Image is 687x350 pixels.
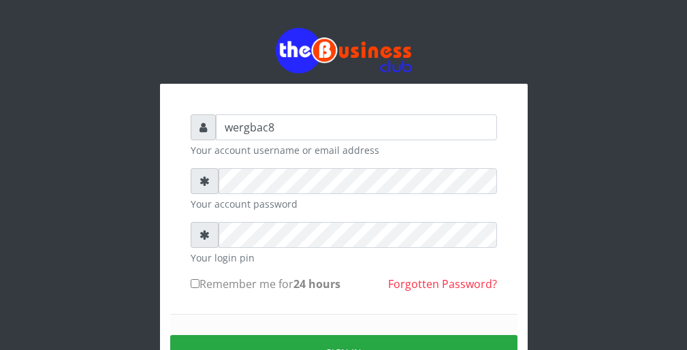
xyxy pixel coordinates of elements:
[216,114,497,140] input: Username or email address
[191,197,497,211] small: Your account password
[191,276,340,292] label: Remember me for
[388,276,497,291] a: Forgotten Password?
[191,143,497,157] small: Your account username or email address
[191,279,199,288] input: Remember me for24 hours
[191,251,497,265] small: Your login pin
[293,276,340,291] b: 24 hours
